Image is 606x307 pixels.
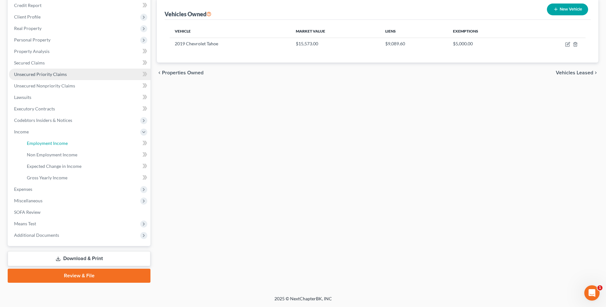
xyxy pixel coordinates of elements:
div: 2025 © NextChapterBK, INC [121,296,485,307]
button: New Vehicle [547,4,588,15]
a: Secured Claims [9,57,150,69]
td: $15,573.00 [291,38,380,50]
i: chevron_right [593,70,598,75]
span: Properties Owned [162,70,203,75]
span: Expected Change in Income [27,163,81,169]
a: Property Analysis [9,46,150,57]
a: Unsecured Priority Claims [9,69,150,80]
span: Real Property [14,26,42,31]
span: Gross Yearly Income [27,175,67,180]
th: Market Value [291,25,380,38]
span: SOFA Review [14,209,41,215]
td: $9,089.60 [380,38,448,50]
span: Income [14,129,29,134]
span: Employment Income [27,140,68,146]
span: 1 [597,285,602,290]
th: Exemptions [448,25,528,38]
span: Property Analysis [14,49,50,54]
button: chevron_left Properties Owned [157,70,203,75]
span: Executory Contracts [14,106,55,111]
span: Means Test [14,221,36,226]
span: Client Profile [14,14,41,19]
a: Lawsuits [9,92,150,103]
a: Download & Print [8,251,150,266]
span: Lawsuits [14,94,31,100]
a: Employment Income [22,138,150,149]
span: Vehicles Leased [556,70,593,75]
span: Expenses [14,186,32,192]
span: Non Employment Income [27,152,77,157]
span: Unsecured Priority Claims [14,71,67,77]
span: Personal Property [14,37,50,42]
td: 2019 Chevrolet Tahoe [170,38,291,50]
a: Gross Yearly Income [22,172,150,183]
button: Vehicles Leased chevron_right [556,70,598,75]
a: Non Employment Income [22,149,150,161]
div: Vehicles Owned [165,10,211,18]
iframe: Intercom live chat [584,285,600,301]
span: Miscellaneous [14,198,42,203]
span: Additional Documents [14,232,59,238]
span: Secured Claims [14,60,45,65]
span: Credit Report [14,3,42,8]
a: Review & File [8,269,150,283]
td: $5,000.00 [448,38,528,50]
a: SOFA Review [9,206,150,218]
th: Liens [380,25,448,38]
i: chevron_left [157,70,162,75]
a: Executory Contracts [9,103,150,115]
span: Codebtors Insiders & Notices [14,117,72,123]
a: Expected Change in Income [22,161,150,172]
th: Vehicle [170,25,291,38]
span: Unsecured Nonpriority Claims [14,83,75,88]
a: Unsecured Nonpriority Claims [9,80,150,92]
